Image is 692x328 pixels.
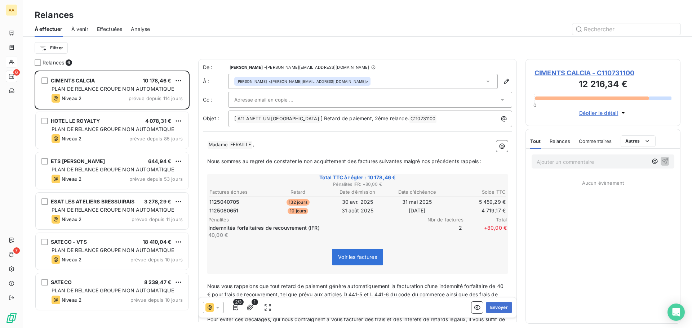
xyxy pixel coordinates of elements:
[534,68,671,78] span: CIMENTS CALCIA - C110731100
[62,297,81,303] span: Niveau 2
[577,109,629,117] button: Déplier le détail
[6,312,17,324] img: Logo LeanPay
[62,136,81,141] span: Niveau 2
[143,77,171,84] span: 10 178,46 €
[463,217,507,223] span: Total
[52,126,174,132] span: PLAN DE RELANCE GROUPE NON AUTOMATIQUE
[148,158,171,164] span: 644,94 €
[419,224,462,239] span: 2
[667,304,685,321] div: Open Intercom Messenger
[533,102,536,108] span: 0
[230,65,263,69] span: [PERSON_NAME]
[409,115,437,123] span: C110731100
[207,158,482,164] span: Nous sommes au regret de constater le non acquittement des factures suivantes malgré nos précéden...
[572,23,680,35] input: Rechercher
[420,217,463,223] span: Nbr de factures
[388,188,447,196] th: Date d’échéance
[71,26,88,33] span: À venir
[13,69,20,76] span: 6
[144,198,172,205] span: 3 278,29 €
[550,138,570,144] span: Relances
[321,115,409,121] span: ] Retard de paiement, 2ème relance.
[530,138,541,144] span: Tout
[62,176,81,182] span: Niveau 2
[143,239,171,245] span: 18 410,04 €
[51,279,72,285] span: SATECO
[43,59,64,66] span: Relances
[288,208,308,214] span: 10 jours
[253,141,254,147] span: ,
[132,216,183,222] span: prévue depuis 11 jours
[579,138,612,144] span: Commentaires
[269,188,327,196] th: Retard
[388,207,447,215] td: [DATE]
[388,198,447,206] td: 31 mai 2025
[234,94,312,105] input: Adresse email en copie ...
[236,115,320,123] span: A11 ANETT UN [GEOGRAPHIC_DATA]
[208,224,417,232] p: Indemnités forfaitaires de recouvrement (IFR)
[209,188,268,196] th: Factures échues
[579,109,618,117] span: Déplier le détail
[287,199,310,206] span: 132 jours
[6,4,17,16] div: AA
[208,181,507,188] span: Pénalités IFR : + 80,00 €
[203,78,228,85] label: À :
[52,247,174,253] span: PLAN DE RELANCE GROUPE NON AUTOMATIQUE
[52,207,174,213] span: PLAN DE RELANCE GROUPE NON AUTOMATIQUE
[582,180,624,186] span: Aucun évènement
[51,198,134,205] span: ESAT LES ATELIERS BRESSUIRAIS
[236,79,368,84] div: <[PERSON_NAME][EMAIL_ADDRESS][DOMAIN_NAME]>
[51,77,95,84] span: CIMENTS CALCIA
[208,217,420,223] span: Pénalités
[208,141,229,149] span: Madame
[203,115,219,121] span: Objet :
[130,257,183,262] span: prévue depuis 10 jours
[129,136,183,141] span: prévue depuis 85 jours
[66,59,72,66] span: 6
[447,198,506,206] td: 5 459,29 €
[447,207,506,215] td: 4 719,17 €
[35,42,68,54] button: Filtrer
[35,26,63,33] span: À effectuer
[209,207,239,214] span: 1125080651
[486,302,512,313] button: Envoyer
[129,176,183,182] span: prévue depuis 53 jours
[264,65,369,69] span: - [PERSON_NAME][EMAIL_ADDRESS][DOMAIN_NAME]
[35,71,190,328] div: grid
[208,174,507,181] span: Total TTC à régler : 10 178,46 €
[35,9,74,22] h3: Relances
[252,299,258,305] span: 1
[130,297,183,303] span: prévue depuis 10 jours
[229,141,252,149] span: FERAILLE
[534,78,671,92] h3: 12 216,34 €
[129,95,183,101] span: prévue depuis 114 jours
[328,198,387,206] td: 30 avr. 2025
[51,239,87,245] span: SATECO - VTS
[207,283,505,306] span: Nous vous rappelons que tout retard de paiement génère automatiquement la facturation d’une indem...
[208,232,417,239] p: 40,00 €
[52,86,174,92] span: PLAN DE RELANCE GROUPE NON AUTOMATIQUE
[145,118,172,124] span: 4 078,31 €
[62,257,81,262] span: Niveau 2
[338,254,377,260] span: Voir les factures
[52,287,174,293] span: PLAN DE RELANCE GROUPE NON AUTOMATIQUE
[203,96,228,103] label: Cc :
[203,64,228,71] span: De :
[51,158,105,164] span: ETS [PERSON_NAME]
[463,224,507,239] span: + 80,00 €
[62,216,81,222] span: Niveau 2
[236,79,267,84] span: [PERSON_NAME]
[52,166,174,172] span: PLAN DE RELANCE GROUPE NON AUTOMATIQUE
[233,299,244,305] span: 2/3
[144,279,172,285] span: 8 239,47 €
[447,188,506,196] th: Solde TTC
[328,188,387,196] th: Date d’émission
[62,95,81,101] span: Niveau 2
[209,198,239,206] span: 1125040705
[234,115,236,121] span: [
[131,26,150,33] span: Analyse
[51,118,100,124] span: HOTEL LE ROYALTY
[97,26,123,33] span: Effectuées
[328,207,387,215] td: 31 août 2025
[621,135,656,147] button: Autres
